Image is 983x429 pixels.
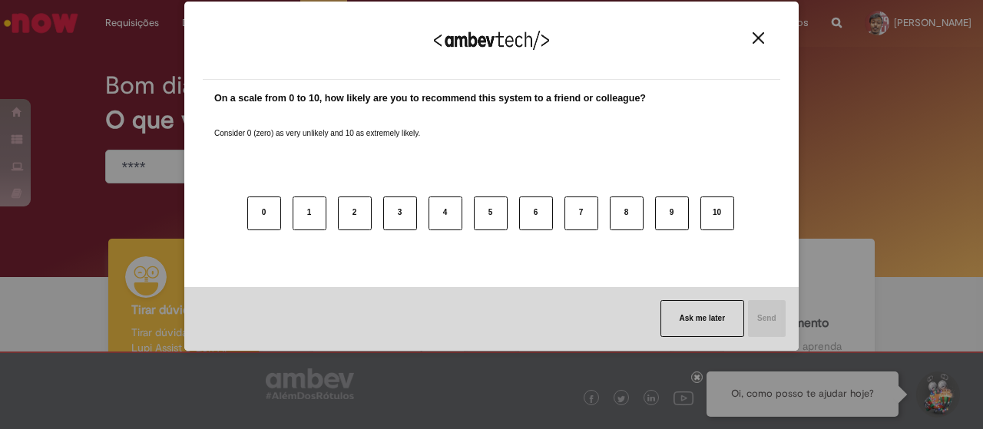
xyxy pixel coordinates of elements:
[338,196,372,230] button: 2
[383,196,417,230] button: 3
[519,196,553,230] button: 6
[293,196,326,230] button: 1
[700,196,734,230] button: 10
[610,196,644,230] button: 8
[748,31,769,45] button: Close
[214,91,646,106] label: On a scale from 0 to 10, how likely are you to recommend this system to a friend or colleague?
[753,32,764,44] img: Close
[429,196,462,230] button: 4
[434,31,549,50] img: Logo Ambevtech
[247,196,281,230] button: 0
[214,110,420,139] label: Consider 0 (zero) as very unlikely and 10 as extremely likely.
[655,196,689,230] button: 9
[660,300,744,337] button: Ask me later
[474,196,508,230] button: 5
[564,196,598,230] button: 7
